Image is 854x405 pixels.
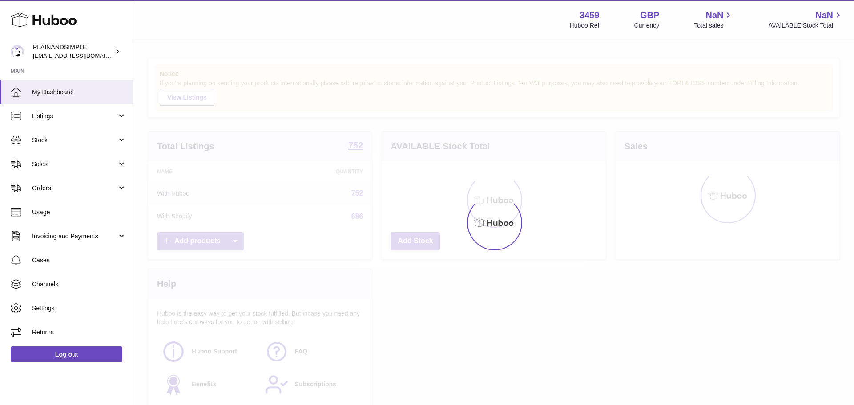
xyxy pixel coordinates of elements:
[11,346,122,362] a: Log out
[32,256,126,265] span: Cases
[11,45,24,58] img: internalAdmin-3459@internal.huboo.com
[580,9,600,21] strong: 3459
[694,9,733,30] a: NaN Total sales
[32,88,126,96] span: My Dashboard
[32,280,126,289] span: Channels
[815,9,833,21] span: NaN
[634,21,660,30] div: Currency
[32,160,117,168] span: Sales
[694,21,733,30] span: Total sales
[32,208,126,217] span: Usage
[705,9,723,21] span: NaN
[33,52,131,59] span: [EMAIL_ADDRESS][DOMAIN_NAME]
[32,184,117,192] span: Orders
[32,304,126,313] span: Settings
[32,136,117,144] span: Stock
[32,112,117,120] span: Listings
[32,232,117,241] span: Invoicing and Payments
[768,21,843,30] span: AVAILABLE Stock Total
[768,9,843,30] a: NaN AVAILABLE Stock Total
[570,21,600,30] div: Huboo Ref
[640,9,659,21] strong: GBP
[33,43,113,60] div: PLAINANDSIMPLE
[32,328,126,337] span: Returns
